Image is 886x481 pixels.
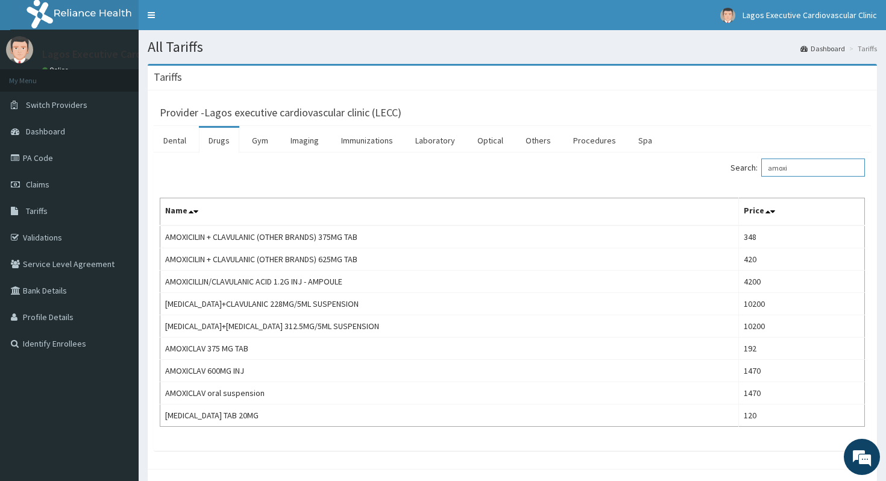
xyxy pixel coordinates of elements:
h3: Provider - Lagos executive cardiovascular clinic (LECC) [160,107,401,118]
a: Dashboard [800,43,845,54]
a: Others [516,128,561,153]
div: Chat with us now [63,68,203,83]
div: Minimize live chat window [198,6,227,35]
li: Tariffs [846,43,877,54]
label: Search: [730,159,865,177]
input: Search: [761,159,865,177]
td: [MEDICAL_DATA] TAB 20MG [160,404,739,427]
img: User Image [720,8,735,23]
img: User Image [6,36,33,63]
td: [MEDICAL_DATA]+CLAVULANIC 228MG/5ML SUSPENSION [160,293,739,315]
a: Imaging [281,128,328,153]
textarea: Type your message and hit 'Enter' [6,329,230,371]
span: We're online! [70,152,166,274]
td: AMOXICLAV 375 MG TAB [160,338,739,360]
a: Dental [154,128,196,153]
th: Price [738,198,864,226]
a: Gym [242,128,278,153]
td: AMOXICILIN + CLAVULANIC (OTHER BRANDS) 375MG TAB [160,225,739,248]
td: 420 [738,248,864,271]
a: Online [42,66,71,74]
td: 1470 [738,382,864,404]
th: Name [160,198,739,226]
td: 348 [738,225,864,248]
td: 1470 [738,360,864,382]
td: 10200 [738,293,864,315]
a: Laboratory [406,128,465,153]
a: Drugs [199,128,239,153]
span: Lagos Executive Cardiovascular Clinic [743,10,877,20]
td: 192 [738,338,864,360]
span: Claims [26,179,49,190]
span: Dashboard [26,126,65,137]
p: Lagos Executive Cardiovascular Clinic [42,49,216,60]
img: d_794563401_company_1708531726252_794563401 [22,60,49,90]
a: Spa [629,128,662,153]
span: Tariffs [26,206,48,216]
td: 4200 [738,271,864,293]
td: AMOXICLAV 600MG INJ [160,360,739,382]
td: AMOXICILLIN/CLAVULANIC ACID 1.2G INJ - AMPOULE [160,271,739,293]
td: [MEDICAL_DATA]+[MEDICAL_DATA] 312.5MG/5ML SUSPENSION [160,315,739,338]
td: 10200 [738,315,864,338]
span: Switch Providers [26,99,87,110]
td: AMOXICILIN + CLAVULANIC (OTHER BRANDS) 625MG TAB [160,248,739,271]
h1: All Tariffs [148,39,877,55]
td: AMOXICLAV oral suspension [160,382,739,404]
a: Procedures [564,128,626,153]
td: 120 [738,404,864,427]
h3: Tariffs [154,72,182,83]
a: Immunizations [331,128,403,153]
a: Optical [468,128,513,153]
